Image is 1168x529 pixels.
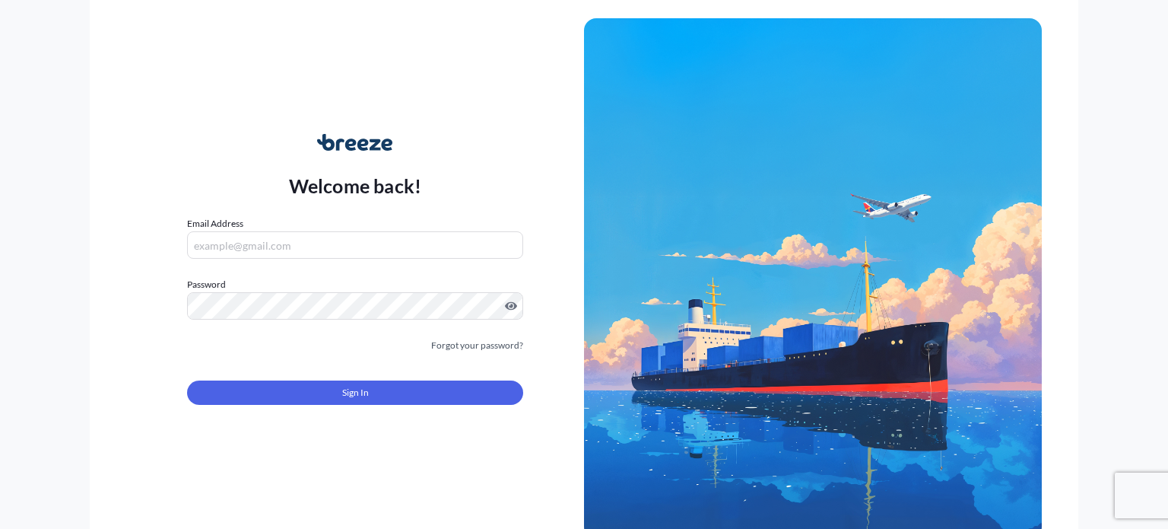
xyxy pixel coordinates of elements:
label: Email Address [187,216,243,231]
button: Show password [505,300,517,312]
label: Password [187,277,523,292]
a: Forgot your password? [431,338,523,353]
input: example@gmail.com [187,231,523,259]
button: Sign In [187,381,523,405]
p: Welcome back! [289,174,422,198]
span: Sign In [342,385,369,400]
